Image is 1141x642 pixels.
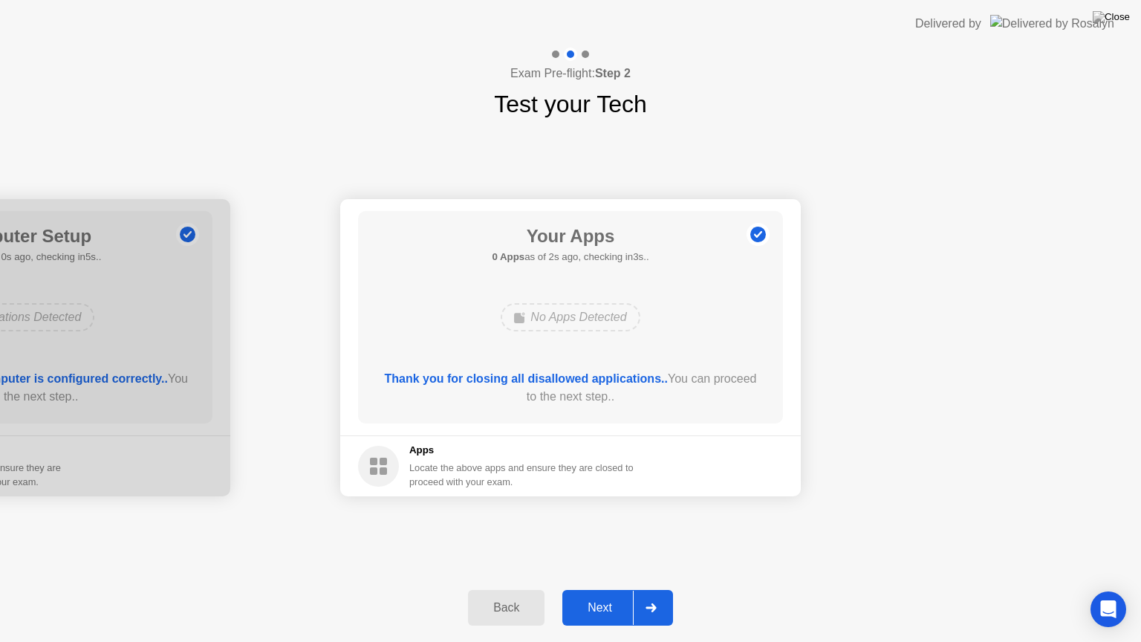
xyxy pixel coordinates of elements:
div: No Apps Detected [501,303,640,331]
button: Back [468,590,545,626]
div: Open Intercom Messenger [1090,591,1126,627]
b: 0 Apps [492,251,524,262]
div: Next [567,601,633,615]
div: You can proceed to the next step.. [380,370,762,406]
div: Locate the above apps and ensure they are closed to proceed with your exam. [409,461,634,489]
h5: as of 2s ago, checking in3s.. [492,250,648,265]
h1: Test your Tech [494,86,647,122]
b: Thank you for closing all disallowed applications.. [385,372,668,385]
button: Next [562,590,673,626]
div: Delivered by [915,15,981,33]
img: Close [1093,11,1130,23]
h5: Apps [409,443,634,458]
h1: Your Apps [492,223,648,250]
b: Step 2 [595,67,631,80]
img: Delivered by Rosalyn [990,15,1114,32]
h4: Exam Pre-flight: [510,65,631,82]
div: Back [472,601,540,615]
